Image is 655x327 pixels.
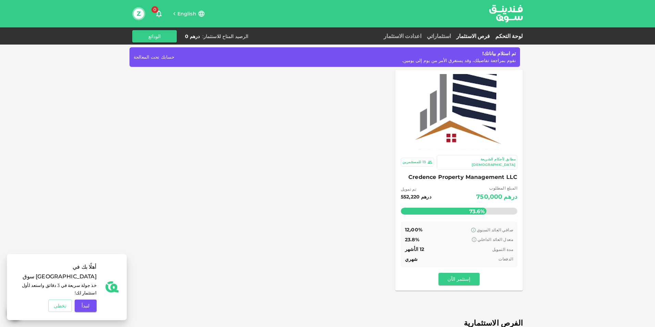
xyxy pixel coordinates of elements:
span: تم تمويل [401,186,431,193]
img: Marketplace Logo [402,55,516,169]
span: مدة التمويل [492,247,513,252]
span: خذ جولة سريعة في 3 دقائق واستعد لأول استثمار لك! [15,281,97,297]
span: 12 الأشهر [405,246,424,252]
div: الرصيد المتاح للاستثمار : [202,33,248,40]
span: صافي العائد السنوي [477,227,513,232]
button: إستثمر الآن [438,273,480,285]
span: 0 [151,6,158,13]
button: 0 [152,7,166,21]
div: نقوم بمراجعة تفاصيلك، وقد يستغرق الأمر من يوم إلى يومين. [402,57,516,64]
span: تم استلام بياناتك! [482,50,516,57]
div: 13 [422,159,426,165]
a: logo [489,0,523,27]
button: تخطى [48,300,72,312]
span: شهري [405,256,418,262]
img: fav-icon [106,280,119,293]
a: فرص الاستثمار [454,33,493,39]
span: English [177,11,196,17]
img: logo [480,0,532,27]
div: للمستثمرين [403,159,421,165]
div: مطابق لأحكام الشريعة [DEMOGRAPHIC_DATA] [438,157,516,168]
a: اعدادت الاستثمار [381,33,424,39]
span: معدل العائد الداخلي [478,237,513,242]
button: الودائع [132,30,177,43]
div: درهم 0 [185,33,200,40]
button: Z [134,9,144,19]
a: Marketplace Logo مطابق لأحكام الشريعة [DEMOGRAPHIC_DATA] 13للمستثمرين Credence Property Managemen... [395,70,523,291]
span: حسابك تحت المعالجة [134,54,174,60]
button: لنبدأ [75,300,97,312]
span: الدفعات [498,256,513,262]
span: المبلغ المطلوب [476,185,517,192]
span: Credence Property Management LLC [401,172,517,182]
span: أهلًا بك في [GEOGRAPHIC_DATA] سوق [15,262,97,281]
span: 12٫00% [405,227,422,233]
a: لوحة التحكم [493,33,523,39]
a: استثماراتي [424,33,454,39]
span: 23.8% [405,237,419,243]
